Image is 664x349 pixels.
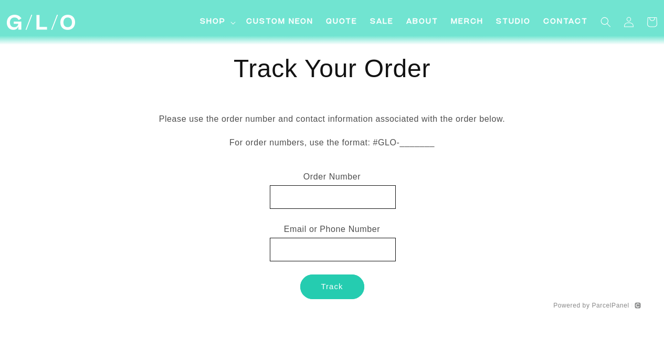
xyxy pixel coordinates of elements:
[300,274,364,299] button: Track
[594,10,617,34] summary: Search
[543,17,588,28] span: Contact
[537,10,594,34] a: Contact
[445,10,490,34] a: Merch
[7,15,75,30] img: GLO Studio
[200,17,226,28] span: Shop
[194,10,240,34] summary: Shop
[24,135,641,151] p: For order numbers, use the format: #GLO-_______
[246,17,313,28] span: Custom Neon
[24,101,641,170] div: Please use the order number and contact information associated with the order below.
[490,10,537,34] a: Studio
[553,301,629,310] a: Powered by ParcelPanel
[284,225,380,234] span: Email or Phone Number
[364,10,400,34] a: SALE
[370,17,394,28] span: SALE
[496,17,531,28] span: Studio
[631,303,633,308] img: line
[406,17,438,28] span: About
[320,10,364,34] a: Quote
[24,53,641,84] h1: Track Your Order
[303,172,361,181] span: Order Number
[3,11,79,34] a: GLO Studio
[400,10,445,34] a: About
[240,10,320,34] a: Custom Neon
[451,17,483,28] span: Merch
[635,302,641,309] img: channelwill
[326,17,357,28] span: Quote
